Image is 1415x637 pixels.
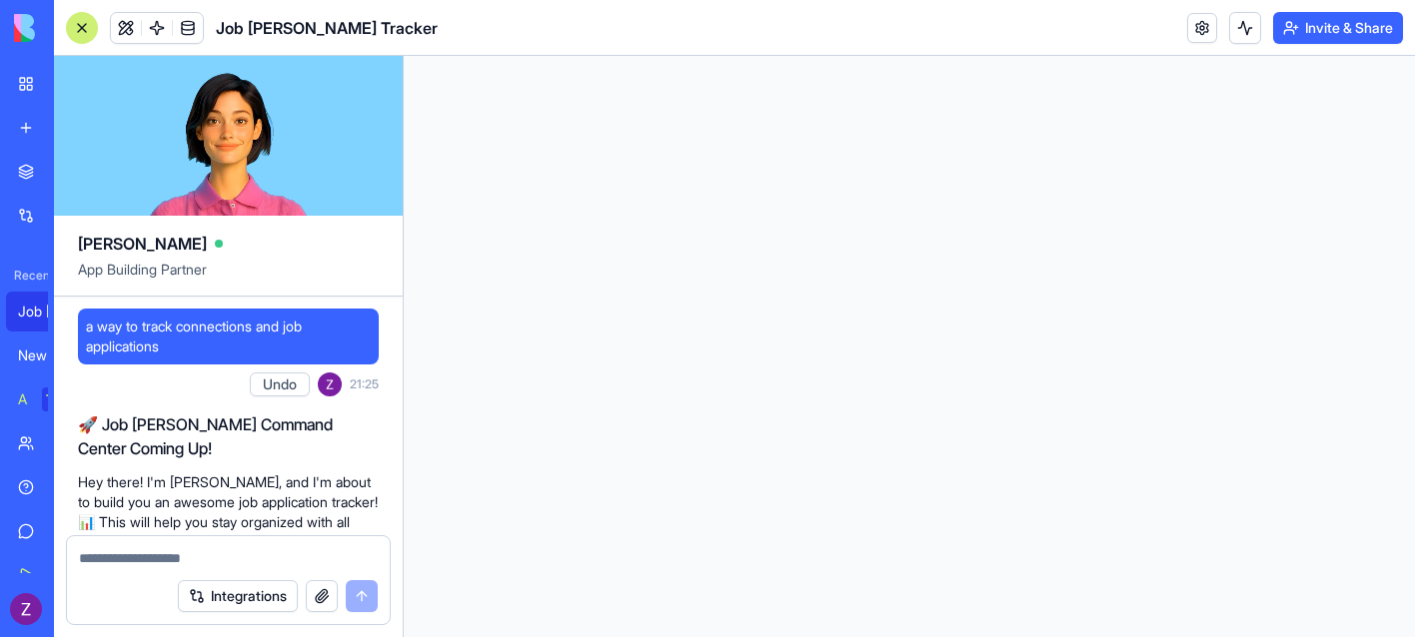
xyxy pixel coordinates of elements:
[18,302,74,321] div: Job [PERSON_NAME] Tracker
[350,376,379,392] span: 21:25
[18,345,74,365] div: New App
[250,372,310,396] button: Undo
[14,14,138,42] img: logo
[178,580,298,612] button: Integrations
[78,260,379,296] span: App Building Partner
[6,335,86,375] a: New App
[78,232,207,256] span: [PERSON_NAME]
[6,379,86,419] a: AI Logo GeneratorTRY
[10,593,42,625] img: ACg8ocLbFy8DHtL2uPWw6QbHWmV0YcGiQda46qJNV01azvxVGNKDKQ=s96-c
[318,372,342,396] img: ACg8ocLbFy8DHtL2uPWw6QbHWmV0YcGiQda46qJNV01azvxVGNKDKQ=s96-c
[6,292,86,331] a: Job [PERSON_NAME] Tracker
[86,317,371,356] span: a way to track connections and job applications
[78,412,379,460] h2: 🚀 Job [PERSON_NAME] Command Center Coming Up!
[6,268,48,284] span: Recent
[78,472,379,572] p: Hey there! I'm [PERSON_NAME], and I'm about to build you an awesome job application tracker! 📊 Th...
[18,389,28,409] div: AI Logo Generator
[42,387,74,411] div: TRY
[1273,12,1403,44] button: Invite & Share
[216,16,438,40] span: Job [PERSON_NAME] Tracker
